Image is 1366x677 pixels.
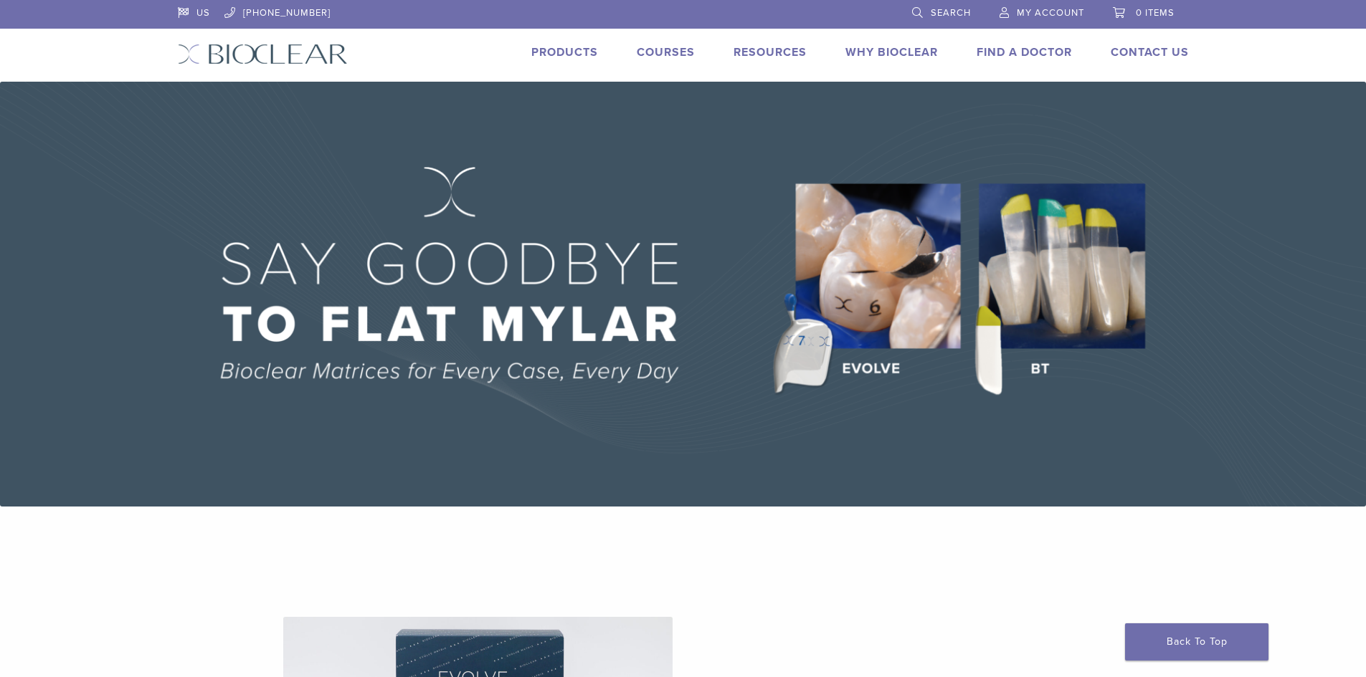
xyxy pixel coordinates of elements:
[845,45,938,59] a: Why Bioclear
[977,45,1072,59] a: Find A Doctor
[531,45,598,59] a: Products
[734,45,807,59] a: Resources
[637,45,695,59] a: Courses
[1136,7,1175,19] span: 0 items
[1017,7,1084,19] span: My Account
[1125,623,1268,661] a: Back To Top
[178,44,348,64] img: Bioclear
[931,7,971,19] span: Search
[1111,45,1189,59] a: Contact Us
